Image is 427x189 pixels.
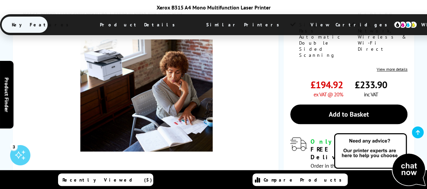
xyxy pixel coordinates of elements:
[196,17,293,33] span: Similar Printers
[290,104,407,124] a: Add to Basket
[300,16,404,33] span: View Cartridges
[311,162,405,177] span: Order in the next for Free Delivery [DATE] 08 October!
[314,91,343,98] span: ex VAT @ 20%
[355,78,387,91] span: £233.90
[332,132,427,188] img: Open Live Chat window
[311,78,343,91] span: £194.92
[58,173,153,186] a: Recently Viewed (5)
[311,138,381,145] span: Only 10 left
[10,143,18,150] div: 3
[80,29,213,162] img: Xerox B315 Thumbnail
[62,177,152,183] span: Recently Viewed (5)
[377,67,407,72] a: View more details
[3,77,10,112] span: Product Finder
[290,138,407,176] div: modal_delivery
[2,17,82,33] span: Key Features
[264,177,345,183] span: Compare Products
[311,138,407,161] div: for FREE Next Day Delivery
[252,173,348,186] a: Compare Products
[394,21,417,28] img: cmyk-icon.svg
[90,17,189,33] span: Product Details
[364,91,378,98] span: inc VAT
